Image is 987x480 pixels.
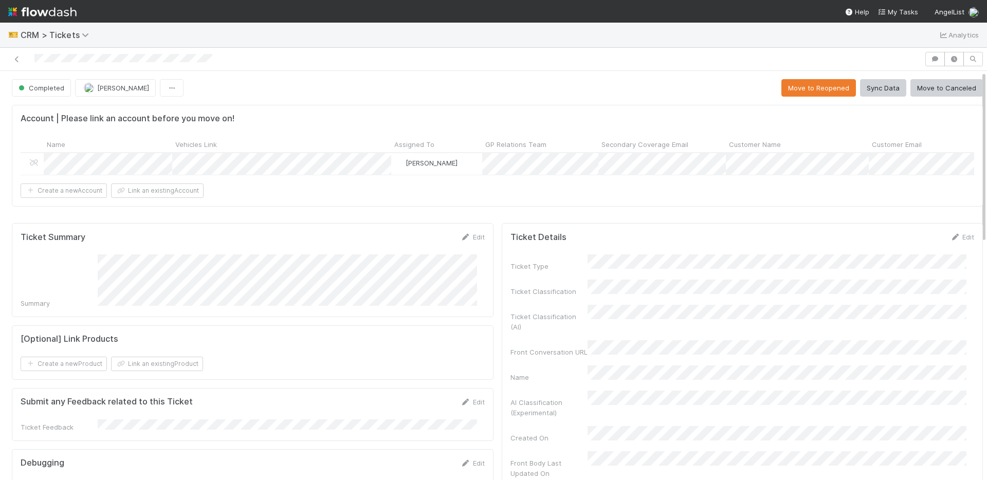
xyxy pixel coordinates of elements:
[21,422,98,432] div: Ticket Feedback
[510,397,588,418] div: AI Classification (Experimental)
[406,159,458,167] span: [PERSON_NAME]
[21,357,107,371] button: Create a newProduct
[950,233,974,241] a: Edit
[395,158,458,168] div: [PERSON_NAME]
[878,8,918,16] span: My Tasks
[910,79,983,97] button: Move to Canceled
[84,83,94,93] img: avatar_6cb813a7-f212-4ca3-9382-463c76e0b247.png
[111,183,204,198] button: Link an existingAccount
[510,286,588,297] div: Ticket Classification
[510,347,588,357] div: Front Conversation URL
[21,232,85,243] h5: Ticket Summary
[601,139,688,150] span: Secondary Coverage Email
[781,79,856,97] button: Move to Reopened
[461,459,485,467] a: Edit
[510,458,588,478] div: Front Body Last Updated On
[938,29,979,41] a: Analytics
[935,8,964,16] span: AngelList
[8,30,19,39] span: 🎫
[510,372,588,382] div: Name
[97,84,149,92] span: [PERSON_NAME]
[968,7,979,17] img: avatar_6cb813a7-f212-4ca3-9382-463c76e0b247.png
[485,139,546,150] span: GP Relations Team
[461,233,485,241] a: Edit
[12,79,71,97] button: Completed
[175,139,217,150] span: Vehicles Link
[396,159,404,167] img: avatar_6cb813a7-f212-4ca3-9382-463c76e0b247.png
[845,7,869,17] div: Help
[21,298,98,308] div: Summary
[394,139,434,150] span: Assigned To
[21,458,64,468] h5: Debugging
[111,357,203,371] button: Link an existingProduct
[510,433,588,443] div: Created On
[872,139,922,150] span: Customer Email
[510,232,566,243] h5: Ticket Details
[510,311,588,332] div: Ticket Classification (AI)
[75,79,156,97] button: [PERSON_NAME]
[860,79,906,97] button: Sync Data
[878,7,918,17] a: My Tasks
[8,3,77,21] img: logo-inverted-e16ddd16eac7371096b0.svg
[47,139,65,150] span: Name
[510,261,588,271] div: Ticket Type
[21,334,118,344] h5: [Optional] Link Products
[21,30,94,40] span: CRM > Tickets
[21,114,234,124] h5: Account | Please link an account before you move on!
[729,139,781,150] span: Customer Name
[21,183,107,198] button: Create a newAccount
[461,398,485,406] a: Edit
[16,84,64,92] span: Completed
[21,397,193,407] h5: Submit any Feedback related to this Ticket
